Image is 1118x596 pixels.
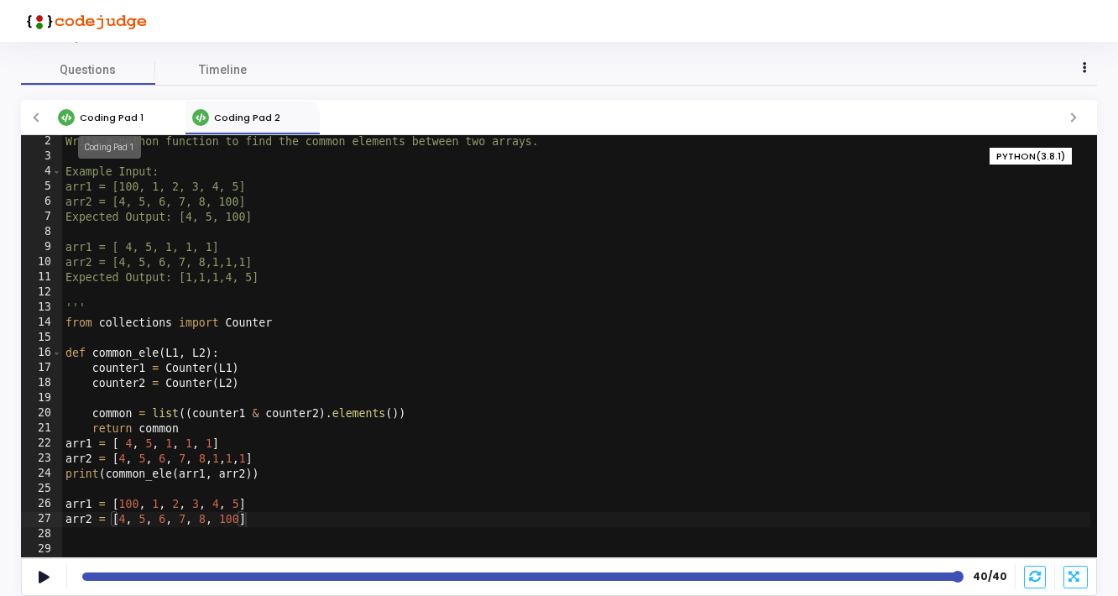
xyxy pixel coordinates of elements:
div: Coding Pad 1 [78,136,141,159]
div: 28 [21,527,62,542]
div: 24 [21,467,62,482]
div: 19 [21,391,62,406]
div: 5 [21,180,62,195]
span: Coding Pad 1 [80,111,144,124]
span: Timeline [199,61,247,79]
div: 7 [21,210,62,225]
div: 15 [21,331,62,346]
a: View Description [21,32,114,43]
div: 17 [21,361,62,376]
div: 2 [21,134,62,149]
div: 4 [21,165,62,180]
div: 20 [21,406,62,421]
div: 11 [21,270,62,285]
div: 12 [21,285,62,301]
div: 16 [21,346,62,361]
div: 29 [21,542,62,557]
span: PYTHON(3.8.1) [996,149,1065,164]
span: Coding Pad 2 [214,111,280,124]
div: 10 [21,255,62,270]
div: 23 [21,452,62,467]
strong: 40/40 [973,569,1006,584]
span: Questions [21,61,155,79]
div: 6 [21,195,62,210]
div: 21 [21,421,62,437]
div: 13 [21,301,62,316]
div: 3 [21,149,62,165]
div: 14 [21,316,62,331]
div: 22 [21,437,62,452]
div: 9 [21,240,62,255]
div: 18 [21,376,62,391]
div: 26 [21,497,62,512]
div: 8 [21,225,62,240]
img: logo [21,4,147,38]
div: 25 [21,482,62,497]
div: 27 [21,512,62,527]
